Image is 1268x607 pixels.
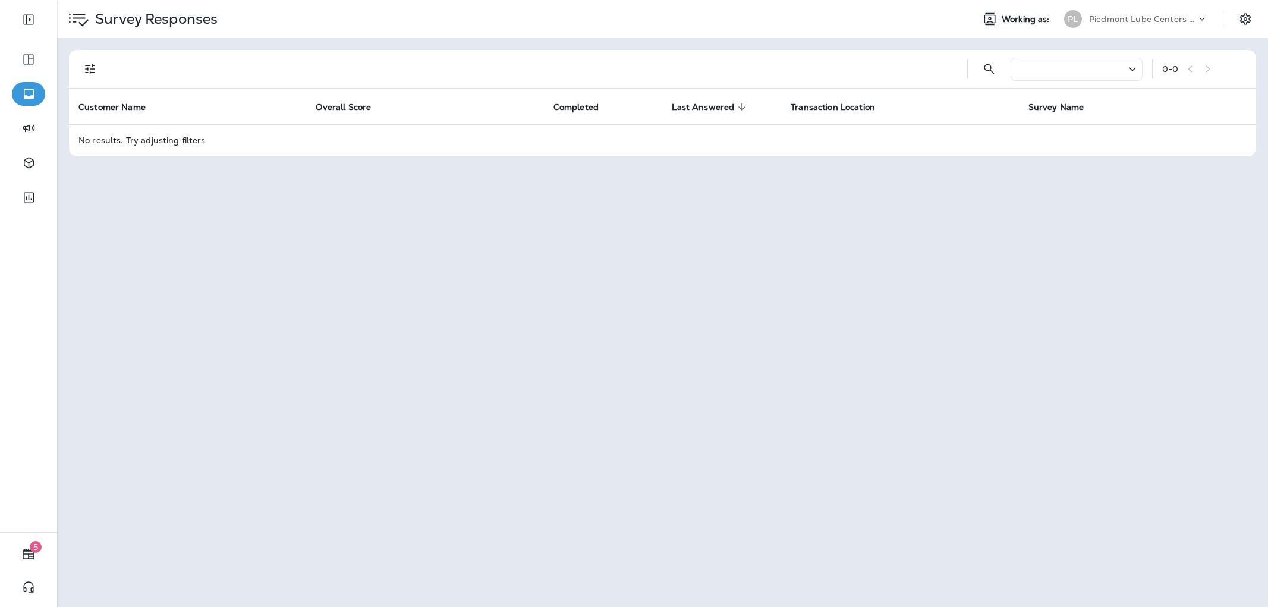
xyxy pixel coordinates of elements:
p: Piedmont Lube Centers LLC [1089,14,1196,24]
span: Transaction Location [791,102,875,112]
span: Transaction Location [791,102,891,112]
td: No results. Try adjusting filters [69,124,1256,156]
span: Overall Score [316,102,386,112]
button: Settings [1235,8,1256,30]
div: PL [1064,10,1082,28]
span: Survey Name [1028,102,1084,112]
span: Completed [553,102,599,112]
span: Customer Name [78,102,146,112]
span: Last Answered [672,102,734,112]
span: Customer Name [78,102,161,112]
span: 5 [30,541,42,553]
button: 5 [12,542,45,566]
span: Completed [553,102,614,112]
span: Working as: [1002,14,1052,24]
button: Search Survey Responses [977,57,1001,81]
span: Survey Name [1028,102,1100,112]
div: 0 - 0 [1162,64,1178,74]
span: Overall Score [316,102,371,112]
p: Survey Responses [90,10,218,28]
span: Last Answered [672,102,750,112]
button: Filters [78,57,102,81]
button: Expand Sidebar [12,8,45,32]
